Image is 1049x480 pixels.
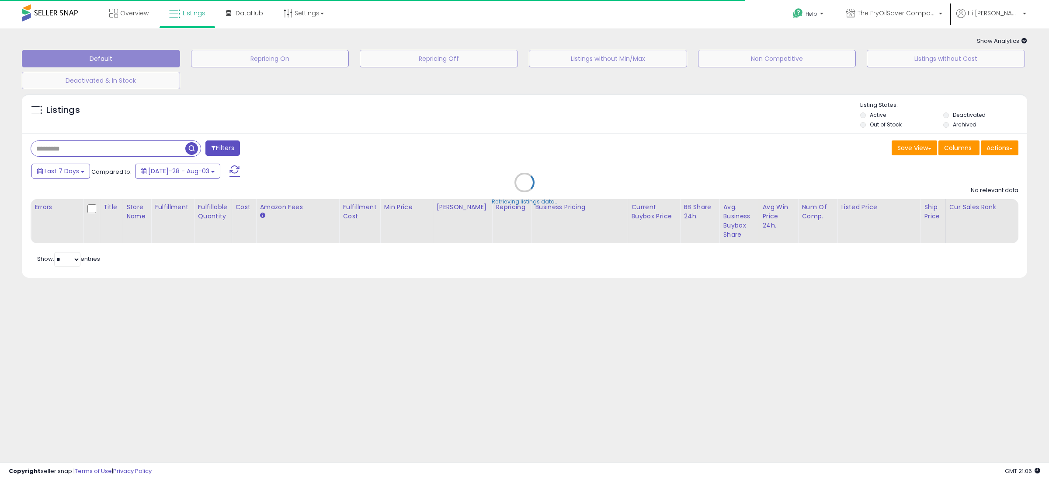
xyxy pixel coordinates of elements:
[236,9,263,18] span: DataHub
[956,9,1026,28] a: Hi [PERSON_NAME]
[867,50,1025,67] button: Listings without Cost
[968,9,1020,18] span: Hi [PERSON_NAME]
[792,8,803,19] i: Get Help
[786,1,832,28] a: Help
[360,50,518,67] button: Repricing Off
[492,198,557,206] div: Retrieving listings data..
[22,50,180,67] button: Default
[529,50,687,67] button: Listings without Min/Max
[858,9,936,18] span: The FryOilSaver Company
[977,37,1027,45] span: Show Analytics
[806,10,817,18] span: Help
[698,50,856,67] button: Non Competitive
[183,9,205,18] span: Listings
[120,9,149,18] span: Overview
[191,50,349,67] button: Repricing On
[22,72,180,89] button: Deactivated & In Stock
